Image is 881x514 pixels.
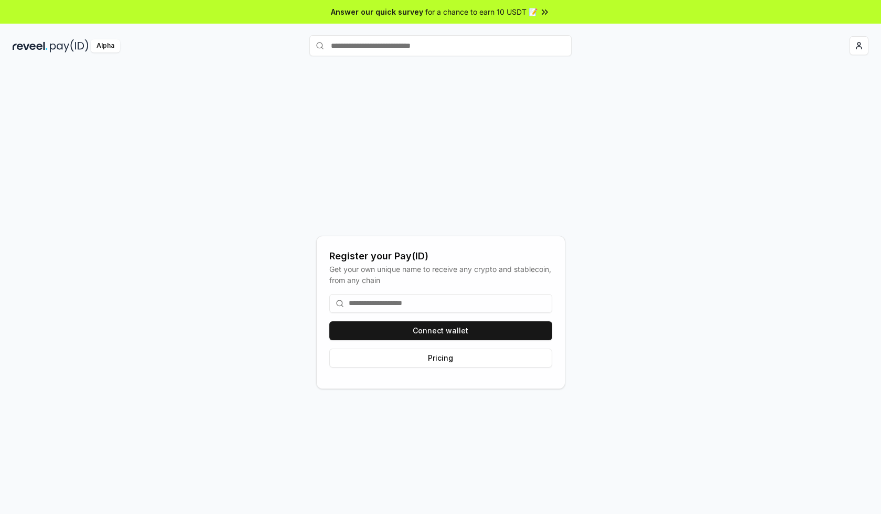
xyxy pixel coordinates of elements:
[329,264,552,286] div: Get your own unique name to receive any crypto and stablecoin, from any chain
[329,249,552,264] div: Register your Pay(ID)
[331,6,423,17] span: Answer our quick survey
[425,6,538,17] span: for a chance to earn 10 USDT 📝
[13,39,48,53] img: reveel_dark
[91,39,120,53] div: Alpha
[329,321,552,340] button: Connect wallet
[329,349,552,368] button: Pricing
[50,39,89,53] img: pay_id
